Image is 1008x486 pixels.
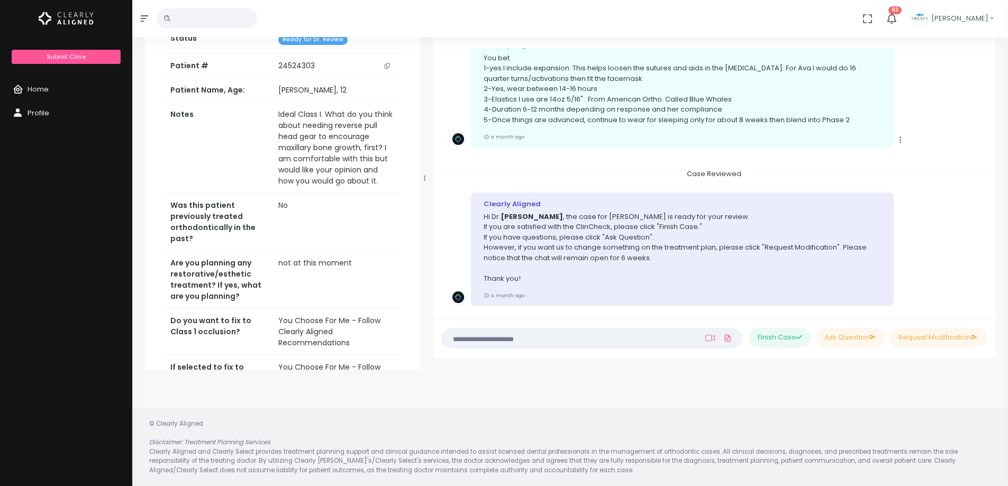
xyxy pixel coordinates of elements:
img: Header Avatar [910,9,929,28]
a: Add Loom Video [703,334,717,342]
div: scrollable content [441,48,987,308]
td: You Choose For Me - Follow Clearly Aligned Recommendations [272,309,401,355]
button: Ask Question [815,328,885,347]
button: Request Modification [889,328,987,347]
td: not at this moment [272,251,401,309]
th: Notes [164,103,272,194]
b: [PERSON_NAME] [501,212,563,222]
td: [PERSON_NAME], 12 [272,78,401,103]
td: No [272,194,401,251]
p: You bet 1-yes I include expansion. This helps loosen the sutures and aids in the [MEDICAL_DATA]. ... [484,53,881,125]
span: Case Reviewed [674,166,754,182]
div: Clearly Aligned [484,199,881,209]
th: Are you planning any restorative/esthetic treatment? If yes, what are you planning? [164,251,272,309]
th: Status [164,26,272,53]
p: Hi Dr. , the case for [PERSON_NAME] is ready for your review. If you are satisfied with the ClinC... [484,212,881,284]
th: Patient Name, Age: [164,78,272,103]
button: Finish Case [749,328,811,347]
td: Ideal Class I. What do you think about needing reverse pull head gear to encourage maxillary bone... [272,103,401,194]
small: a month ago [484,292,524,299]
span: Profile [28,108,49,118]
th: Patient # [164,53,272,78]
th: Was this patient previously treated orthodontically in the past? [164,194,272,251]
img: Logo Horizontal [39,7,94,30]
span: Ready for Dr. Review [278,35,348,45]
a: Add Files [721,328,734,347]
span: [PERSON_NAME] [931,13,988,24]
em: Disclaimer: Treatment Planning Services [149,438,270,446]
th: Do you want to fix to Class 1 occlusion? [164,309,272,355]
span: Submit Case [47,52,86,61]
small: a month ago [484,133,524,140]
td: 24524303 [272,54,401,78]
td: You Choose For Me - Follow Clearly Aligned Recommendations [272,355,401,402]
span: Home [28,84,49,94]
a: Submit Case [12,50,120,64]
th: If selected to fix to Class 1, How do you prefer to treat it? [164,355,272,402]
div: © Clearly Aligned Clearly Aligned and Clearly Select provides treatment planning support and clin... [139,419,1002,475]
span: 83 [888,6,902,14]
